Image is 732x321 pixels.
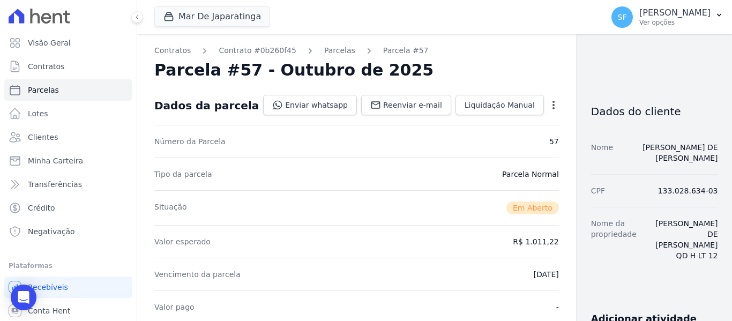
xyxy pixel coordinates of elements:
p: [PERSON_NAME] [639,8,711,18]
dt: CPF [591,185,605,196]
a: Parcelas [324,45,355,56]
dt: Nome [591,142,613,163]
span: Clientes [28,132,58,143]
dt: Número da Parcela [154,136,226,147]
p: Ver opções [639,18,711,27]
span: Transferências [28,179,82,190]
a: Contratos [154,45,191,56]
a: Clientes [4,126,132,148]
button: Mar De Japaratinga [154,6,270,27]
dd: R$ 1.011,22 [513,236,558,247]
span: Recebíveis [28,282,68,293]
dd: 133.028.634-03 [658,185,718,196]
span: Crédito [28,203,55,213]
div: Open Intercom Messenger [11,285,36,310]
a: Crédito [4,197,132,219]
h2: Parcela #57 - Outubro de 2025 [154,61,434,80]
dt: Tipo da parcela [154,169,212,180]
a: Minha Carteira [4,150,132,171]
a: Reenviar e-mail [361,95,451,115]
dt: Valor esperado [154,236,211,247]
a: Visão Geral [4,32,132,54]
a: Negativação [4,221,132,242]
dd: Parcela Normal [502,169,559,180]
dd: [PERSON_NAME] DE [PERSON_NAME] QD H LT 12 [645,218,718,261]
div: Plataformas [9,259,128,272]
span: Conta Hent [28,305,70,316]
span: Minha Carteira [28,155,83,166]
a: Parcelas [4,79,132,101]
span: Visão Geral [28,38,71,48]
div: Dados da parcela [154,99,259,112]
span: Liquidação Manual [465,100,535,110]
dd: [DATE] [533,269,558,280]
span: Negativação [28,226,75,237]
a: Contrato #0b260f45 [219,45,296,56]
a: Liquidação Manual [455,95,544,115]
span: Reenviar e-mail [383,100,442,110]
span: Lotes [28,108,48,119]
dd: - [556,302,559,312]
span: SF [618,13,627,21]
dd: 57 [549,136,559,147]
a: [PERSON_NAME] DE [PERSON_NAME] [643,143,718,162]
dt: Vencimento da parcela [154,269,241,280]
a: Recebíveis [4,277,132,298]
a: Enviar whatsapp [263,95,357,115]
dt: Nome da propriedade [591,218,637,261]
a: Lotes [4,103,132,124]
dt: Situação [154,201,187,214]
button: SF [PERSON_NAME] Ver opções [603,2,732,32]
span: Parcelas [28,85,59,95]
a: Parcela #57 [383,45,429,56]
dt: Valor pago [154,302,195,312]
span: Contratos [28,61,64,72]
h3: Dados do cliente [591,105,718,118]
nav: Breadcrumb [154,45,559,56]
a: Contratos [4,56,132,77]
span: Em Aberto [506,201,559,214]
a: Transferências [4,174,132,195]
